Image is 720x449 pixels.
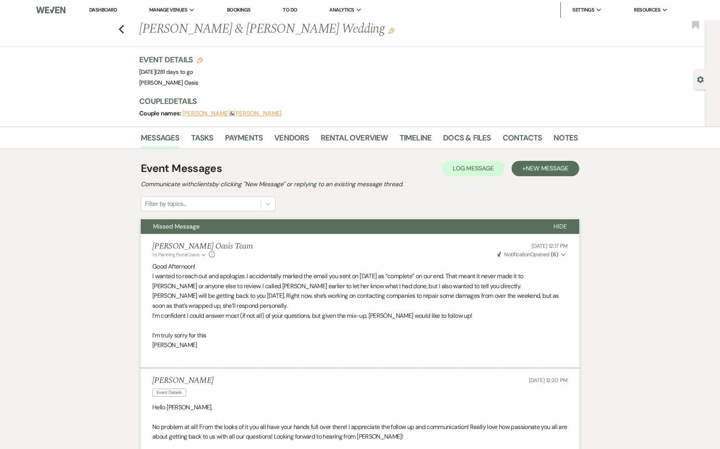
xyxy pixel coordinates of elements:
a: Bookings [227,7,251,14]
button: Missed Message [141,219,541,234]
div: Filter by topics... [145,199,186,209]
p: Hello [PERSON_NAME], [152,402,568,412]
span: [PERSON_NAME] [152,341,197,349]
span: Log Message [453,164,494,172]
a: Payments [225,132,263,149]
span: Event Details [152,389,186,397]
p: No problem at all! From the looks of it you all have your hands full over there! I appreciate the... [152,422,568,442]
span: Analytics [329,6,354,14]
strong: ( 6 ) [551,251,558,258]
a: Contacts [503,132,542,149]
span: Manage Venues [149,6,187,14]
button: NotificationOpened (6) [496,250,568,259]
h3: Event Details [139,54,203,65]
span: [PERSON_NAME] will be getting back to you [DATE]. Right now, she’s working on contacting companie... [152,292,558,310]
span: Couple names: [139,109,182,117]
span: Settings [572,6,594,14]
img: Weven Logo [36,2,65,18]
span: Notification [504,251,530,258]
span: I’m confident I could answer most (if not all) of your questions, but given the mix-up, [PERSON_N... [152,312,472,320]
span: I wanted to reach out and apologize. I accidentally marked the email you sent on [DATE] as “compl... [152,272,523,290]
span: Hide [553,222,567,230]
button: Hide [541,219,579,234]
span: [DATE] 12:20 PM [529,377,568,384]
span: Good Afternoon! [152,262,195,270]
a: Timeline [400,132,432,149]
h5: [PERSON_NAME] [152,376,213,386]
a: Docs & Files [443,132,491,149]
span: I’m truly sorry for this [152,331,207,339]
span: New Message [526,164,568,172]
a: Notes [553,132,578,149]
button: [PERSON_NAME] [234,110,282,117]
button: to: Planning Portal Users [152,251,207,258]
button: Log Message [442,161,505,176]
span: [DATE] 12:17 PM [532,242,568,249]
a: Tasks [191,132,213,149]
span: [DATE] [139,68,193,76]
button: Edit [388,27,395,34]
a: Vendors [274,132,309,149]
span: Resources [634,6,660,14]
span: 281 days to go [157,68,193,76]
h1: Event Messages [141,160,222,177]
span: Missed Message [153,222,200,230]
a: To Do [283,7,297,13]
button: +New Message [512,161,579,176]
button: Open lead details [697,75,704,83]
span: [PERSON_NAME] Oasis [139,79,198,87]
h2: Communicate with clients by clicking "New Message" or replying to an existing message thread. [141,180,579,189]
span: & [182,110,282,117]
a: Dashboard [89,7,117,13]
h1: [PERSON_NAME] & [PERSON_NAME] Wedding [139,20,484,38]
button: [PERSON_NAME] [182,110,230,117]
a: Messages [141,132,180,149]
span: Opened [497,251,558,258]
h5: [PERSON_NAME] Oasis Team [152,242,253,251]
h3: Couple Details [139,96,570,107]
span: | [155,68,193,76]
span: to: Planning Portal Users [152,252,200,258]
a: Rental Overview [321,132,388,149]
